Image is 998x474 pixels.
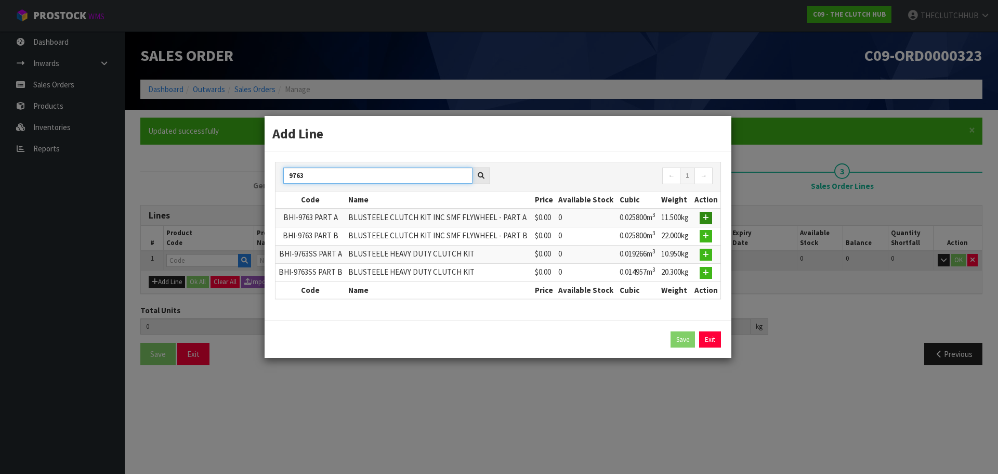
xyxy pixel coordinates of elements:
[680,168,695,184] a: 1
[556,245,616,263] td: 0
[556,227,616,245] td: 0
[346,245,532,263] td: BLUSTEELE HEAVY DUTY CLUTCH KIT
[671,331,695,348] button: Save
[532,245,556,263] td: $0.00
[652,248,655,255] sup: 3
[659,191,692,208] th: Weight
[617,264,659,282] td: 0.014957m
[346,282,532,299] th: Name
[346,227,532,245] td: BLUSTEELE CLUTCH KIT INC SMF FLYWHEEL - PART B
[532,227,556,245] td: $0.00
[275,264,346,282] td: BHI-9763SS PART B
[275,191,346,208] th: Code
[652,229,655,237] sup: 3
[617,227,659,245] td: 0.025800m
[652,211,655,219] sup: 3
[617,245,659,263] td: 0.019266m
[556,282,616,299] th: Available Stock
[652,266,655,273] sup: 3
[617,191,659,208] th: Cubic
[659,227,692,245] td: 22.000kg
[699,331,721,348] a: Exit
[659,209,692,227] td: 11.500kg
[275,209,346,227] td: BHI-9763 PART A
[346,209,532,227] td: BLUSTEELE CLUTCH KIT INC SMF FLYWHEEL - PART A
[617,282,659,299] th: Cubic
[346,264,532,282] td: BLUSTEELE HEAVY DUTY CLUTCH KIT
[556,209,616,227] td: 0
[346,191,532,208] th: Name
[532,282,556,299] th: Price
[662,168,680,184] a: ←
[691,191,720,208] th: Action
[659,282,692,299] th: Weight
[532,209,556,227] td: $0.00
[275,227,346,245] td: BHI-9763 PART B
[275,245,346,263] td: BHI-9763SS PART A
[617,209,659,227] td: 0.025800m
[272,124,724,143] h3: Add Line
[659,245,692,263] td: 10.950kg
[659,264,692,282] td: 20.300kg
[691,282,720,299] th: Action
[283,168,472,184] input: Search products
[556,264,616,282] td: 0
[506,168,713,186] nav: Page navigation
[556,191,616,208] th: Available Stock
[694,168,713,184] a: →
[532,264,556,282] td: $0.00
[275,282,346,299] th: Code
[532,191,556,208] th: Price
